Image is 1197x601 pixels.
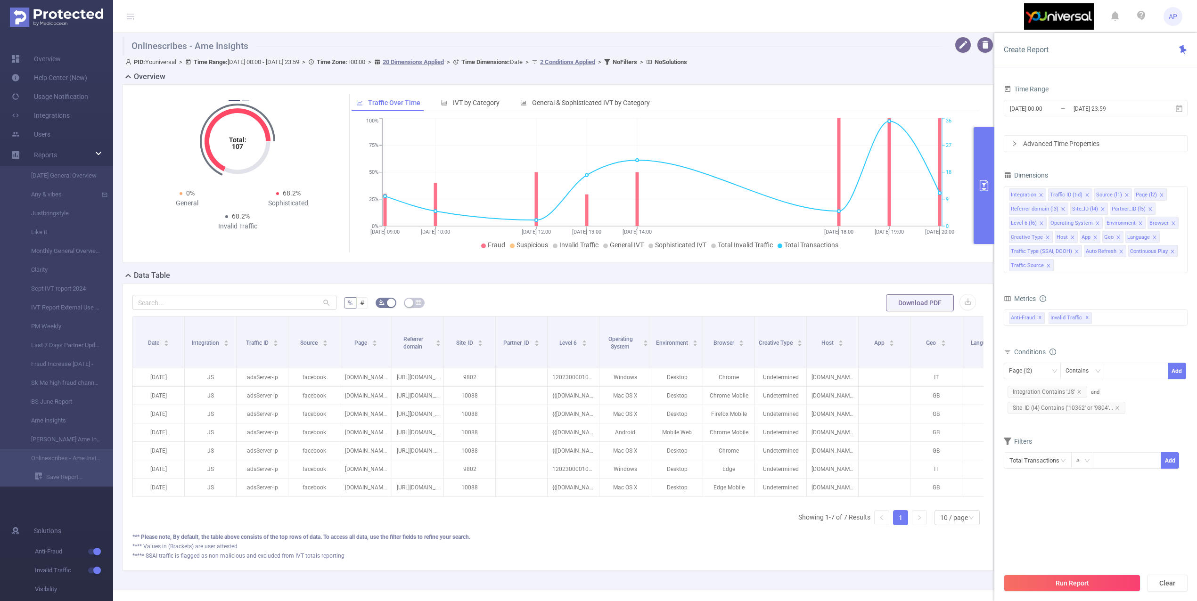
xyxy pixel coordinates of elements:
a: Usage Notification [11,87,88,106]
div: Level 6 (l6) [1011,217,1037,229]
span: Invalid Traffic [1049,312,1092,324]
i: icon: close [1138,221,1143,227]
tspan: 25% [369,196,378,203]
li: Browser [1148,217,1179,229]
i: icon: right [917,515,922,520]
li: Source (l1) [1094,188,1132,201]
span: Anti-Fraud [35,542,113,561]
p: [DOMAIN_NAME] [340,387,392,405]
button: 1 [229,100,240,101]
i: icon: caret-down [273,342,279,345]
span: Page [354,340,369,346]
a: BS June Report [19,392,102,411]
span: Integration [192,340,221,346]
div: Sort [322,339,328,344]
i: icon: caret-down [797,342,803,345]
a: Sept IVT report 2024 [19,279,102,298]
p: adsServer-lp [237,387,288,405]
span: Time Range [1004,85,1049,93]
i: icon: close [1039,221,1044,227]
span: Invalid Traffic [559,241,598,249]
div: Sophisticated [238,198,339,208]
div: ≥ [1076,453,1086,468]
i: icon: caret-up [739,339,744,341]
i: icon: info-circle [1049,349,1056,355]
i: icon: close [1039,193,1043,198]
tspan: [DATE] 13:00 [572,229,601,235]
a: Sk Me high fraud channels [19,374,102,392]
div: Contains [1066,363,1095,379]
tspan: 18 [946,170,951,176]
span: Referrer domain [403,336,424,350]
button: Add [1168,363,1186,379]
p: Undetermined [755,405,806,423]
a: Users [11,125,50,144]
span: Environment [656,340,689,346]
button: Run Report [1004,575,1140,592]
h2: Overview [134,71,165,82]
span: % [348,299,353,307]
li: Level 6 (l6) [1009,217,1047,229]
i: icon: caret-down [739,342,744,345]
tspan: 107 [232,143,243,150]
span: Date [461,58,523,65]
li: Language [1125,231,1160,243]
i: icon: close [1045,235,1050,241]
li: Traffic ID (tid) [1048,188,1092,201]
div: Sort [692,339,698,344]
span: Operating System [608,336,633,350]
tspan: 27 [946,142,951,148]
i: icon: caret-down [534,342,539,345]
p: adsServer-lp [237,368,288,386]
span: Browser [713,340,736,346]
a: Help Center (New) [11,68,87,87]
i: icon: close [1074,249,1079,255]
a: 1 [894,511,908,525]
div: Integration [1011,189,1036,201]
div: Sort [643,339,648,344]
li: Creative Type [1009,231,1053,243]
i: icon: caret-up [224,339,229,341]
i: icon: caret-down [478,342,483,345]
p: Chrome [703,368,754,386]
b: Time Zone: [317,58,347,65]
input: Search... [132,295,336,310]
li: Integration [1009,188,1046,201]
li: Partner_ID (l5) [1110,203,1156,215]
p: [DOMAIN_NAME] [807,368,858,386]
p: Undetermined [755,368,806,386]
b: No Filters [613,58,637,65]
p: facebook [288,368,340,386]
i: icon: down [1052,368,1058,375]
i: icon: caret-up [322,339,328,341]
i: icon: close [1046,263,1051,269]
i: icon: bar-chart [441,99,448,106]
div: Partner_ID (l5) [1112,203,1146,215]
span: IVT by Category [453,99,500,106]
i: icon: line-chart [356,99,363,106]
span: Metrics [1004,295,1036,302]
span: Solutions [34,521,61,540]
tspan: Total: [229,136,246,144]
span: Suspicious [517,241,548,249]
img: Protected Media [10,8,103,27]
button: Download PDF [886,294,954,311]
span: General & Sophisticated IVT by Category [532,99,650,106]
i: icon: right [1012,141,1017,146]
span: > [595,58,604,65]
div: Sort [372,339,377,344]
p: {{[DOMAIN_NAME] [548,405,599,423]
span: > [365,58,374,65]
li: Operating System [1049,217,1103,229]
li: Traffic Type (SSAI, DOOH) [1009,245,1082,257]
span: Traffic ID [246,340,270,346]
a: Save Report... [35,468,113,487]
i: icon: caret-down [436,342,441,345]
div: Sort [477,339,483,344]
div: App [1082,231,1090,244]
h1: Onlinescribes - Ame Insights [123,37,942,56]
i: icon: caret-down [941,342,946,345]
i: icon: caret-up [941,339,946,341]
a: Overview [11,49,61,68]
i: icon: caret-down [889,342,894,345]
